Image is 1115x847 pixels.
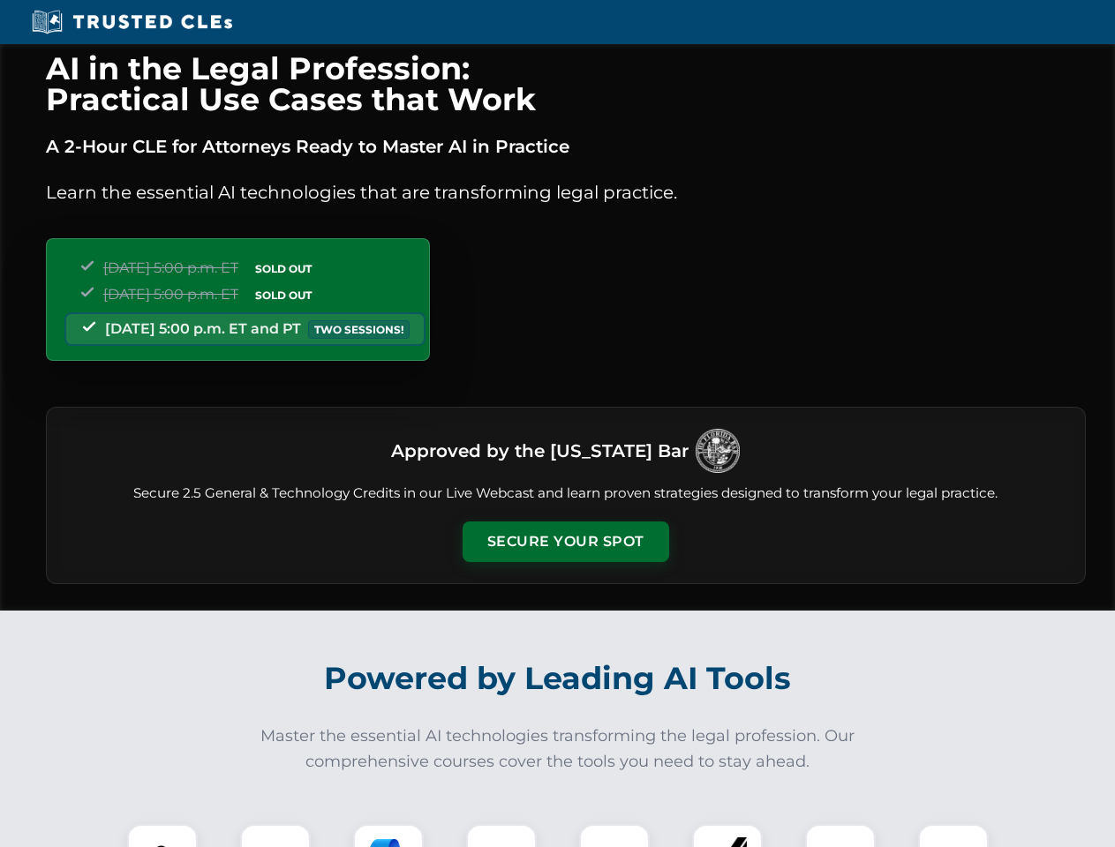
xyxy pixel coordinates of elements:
p: Master the essential AI technologies transforming the legal profession. Our comprehensive courses... [249,723,867,775]
h2: Powered by Leading AI Tools [69,648,1047,709]
span: SOLD OUT [249,259,318,278]
span: [DATE] 5:00 p.m. ET [103,259,238,276]
p: A 2-Hour CLE for Attorneys Ready to Master AI in Practice [46,132,1086,161]
span: [DATE] 5:00 p.m. ET [103,286,238,303]
p: Secure 2.5 General & Technology Credits in our Live Webcast and learn proven strategies designed ... [68,483,1064,504]
span: SOLD OUT [249,286,318,304]
h3: Approved by the [US_STATE] Bar [391,435,689,467]
button: Secure Your Spot [463,521,669,562]
p: Learn the essential AI technologies that are transforming legal practice. [46,178,1086,206]
h1: AI in the Legal Profession: Practical Use Cases that Work [46,53,1086,115]
img: Trusted CLEs [26,9,237,35]
img: Logo [696,429,740,473]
